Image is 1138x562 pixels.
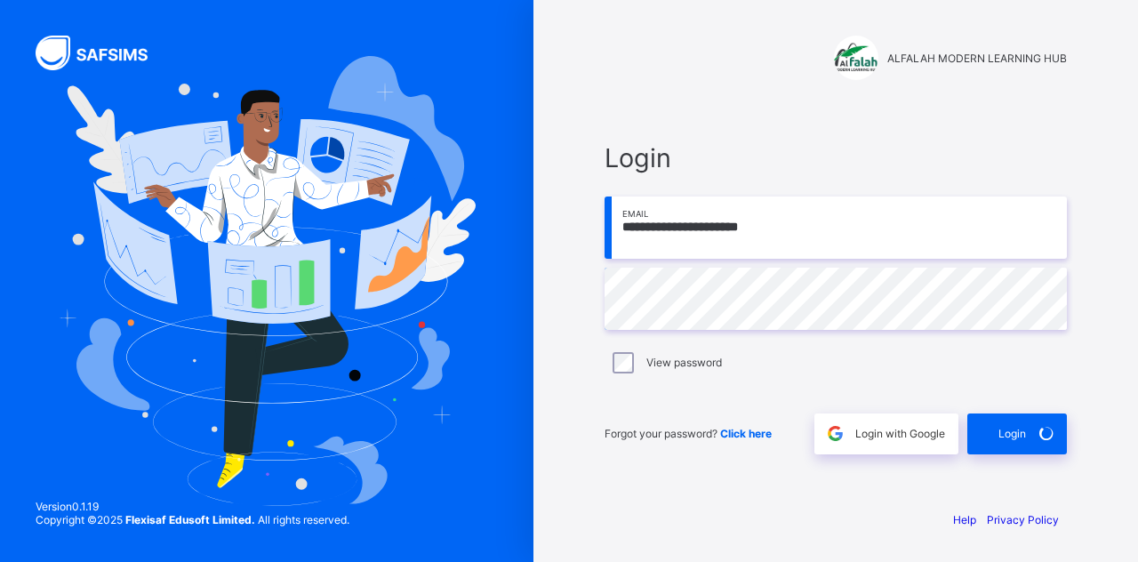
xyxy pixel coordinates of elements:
[58,56,476,506] img: Hero Image
[998,427,1026,440] span: Login
[887,52,1067,65] span: ALFALAH MODERN LEARNING HUB
[987,513,1059,526] a: Privacy Policy
[953,513,976,526] a: Help
[720,427,772,440] a: Click here
[36,36,169,70] img: SAFSIMS Logo
[605,427,772,440] span: Forgot your password?
[646,356,722,369] label: View password
[36,500,349,513] span: Version 0.1.19
[36,513,349,526] span: Copyright © 2025 All rights reserved.
[825,423,845,444] img: google.396cfc9801f0270233282035f929180a.svg
[125,513,255,526] strong: Flexisaf Edusoft Limited.
[605,142,1067,173] span: Login
[855,427,945,440] span: Login with Google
